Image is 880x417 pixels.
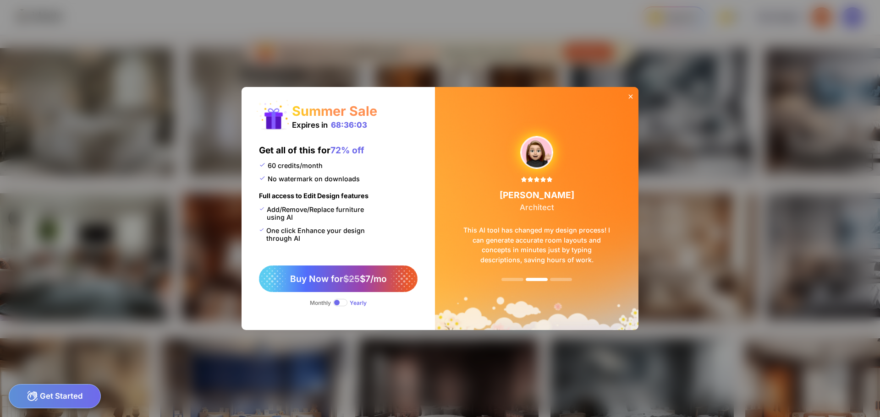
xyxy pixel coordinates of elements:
span: Buy Now for $7/mo [290,273,387,284]
div: Summer Sale [292,103,377,119]
div: No watermark on downloads [259,175,360,183]
div: Full access to Edit Design features [259,192,368,206]
img: upgradeReviewAvtar-4.png [521,136,553,168]
div: One click Enhance your design through AI [259,227,376,242]
div: Get all of this for [259,145,364,162]
div: Expires in [292,120,367,130]
div: [PERSON_NAME] [500,190,574,212]
div: 60 credits/month [259,162,323,169]
div: This AI tool has changed my design process! I can generate accurate room layouts and concepts in ... [449,212,625,278]
span: 72% off [330,145,364,156]
div: Monthly [310,299,331,306]
div: 68:36:03 [331,120,367,130]
img: summerSaleBg.png [435,87,638,330]
div: Yearly [350,299,367,306]
span: Architect [520,203,554,212]
div: Add/Remove/Replace furniture using AI [259,206,376,221]
div: Get Started [9,384,101,408]
span: $25 [343,273,360,284]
